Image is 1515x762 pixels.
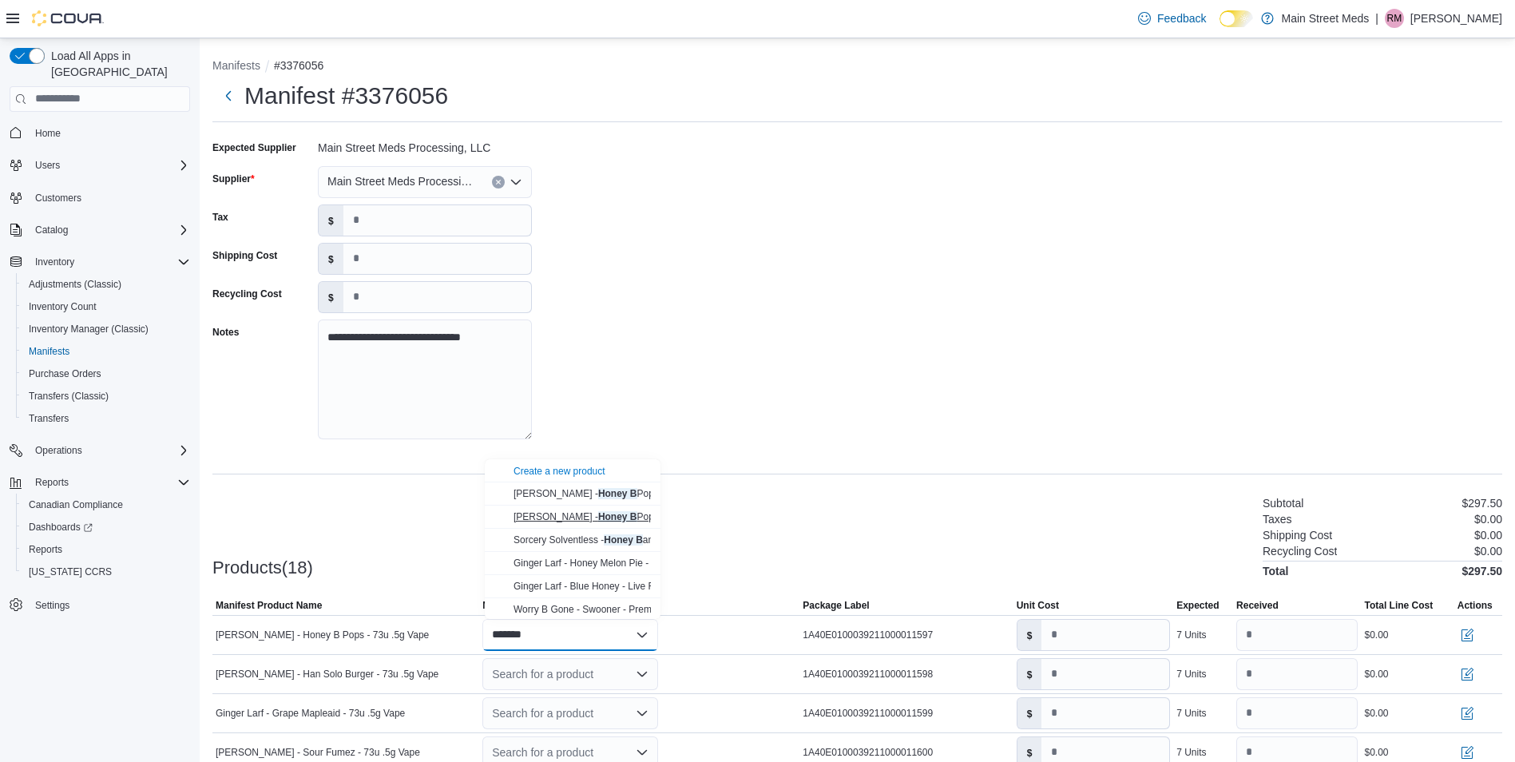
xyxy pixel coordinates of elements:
label: Shipping Cost [212,249,277,262]
input: Dark Mode [1220,10,1253,27]
nav: Complex example [10,115,190,658]
button: Inventory [3,251,196,273]
span: Package Label [803,599,869,612]
span: Users [35,159,60,172]
span: Sorcery Solventless - anana - .5g Disposables [514,534,746,546]
span: 1A40E0100039211000011598 [803,668,933,681]
p: $297.50 [1461,497,1502,510]
span: Home [29,123,190,143]
span: Purchase Orders [22,364,190,383]
span: Total Line Cost [1364,599,1433,612]
button: Manifests [16,340,196,363]
button: Open list of options [636,746,648,759]
span: [US_STATE] CCRS [29,566,112,578]
button: Canadian Compliance [16,494,196,516]
button: Ginger Larf - Honey B Pops - Rosin - 1g [485,482,660,506]
a: Dashboards [16,516,196,538]
div: $0.00 [1364,668,1388,681]
span: Catalog [35,224,68,236]
span: Dark Mode [1220,27,1220,28]
label: $ [319,205,343,236]
span: Customers [35,192,81,204]
a: Dashboards [22,518,99,537]
a: [US_STATE] CCRS [22,562,118,581]
div: 7 Units [1176,707,1206,720]
label: Supplier [212,173,255,185]
button: [US_STATE] CCRS [16,561,196,583]
button: Users [3,154,196,177]
button: Users [29,156,66,175]
label: Expected Supplier [212,141,296,154]
a: Manifests [22,342,76,361]
span: Canadian Compliance [29,498,123,511]
a: Canadian Compliance [22,495,129,514]
span: Received [1236,599,1279,612]
span: Operations [29,441,190,460]
mark: Honey B [598,488,637,499]
span: Inventory Manager (Classic) [22,319,190,339]
span: Adjustments (Classic) [22,275,190,294]
button: Sorcery Solventless - Honey Banana - .5g Disposables [485,529,660,552]
button: Ginger Larf - Honey Melon Pie - Rosin - 1g [485,552,660,575]
span: Catalog [29,220,190,240]
span: 1A40E0100039211000011600 [803,746,933,759]
span: Washington CCRS [22,562,190,581]
button: Open list of options [510,176,522,189]
span: Adjustments (Classic) [29,278,121,291]
button: Inventory Manager (Classic) [16,318,196,340]
span: Reports [35,476,69,489]
span: Customers [29,188,190,208]
span: Ginger Larf - Blue Honey - Live Rosin - 1g [514,581,692,592]
span: [PERSON_NAME] - Honey B Pops - 73u .5g Vape [216,629,429,641]
button: Manifests [212,59,260,72]
span: Ginger Larf - Honey Melon Pie - Rosin - 1g [514,558,695,569]
button: Purchase Orders [16,363,196,385]
span: Settings [35,599,69,612]
button: Inventory [29,252,81,272]
span: Reports [29,543,62,556]
a: Purchase Orders [22,364,108,383]
span: [PERSON_NAME] - Pops - Live Rosin - Disposable .5g [514,511,783,522]
a: Adjustments (Classic) [22,275,128,294]
span: Manifest Product Name [216,599,322,612]
button: #3376056 [274,59,323,72]
span: Inventory [29,252,190,272]
button: Ginger Larf - Blue Honey - Live Rosin - 1g [485,575,660,598]
label: Recycling Cost [212,288,282,300]
span: Ginger Larf - Grape Mapleaid - 73u .5g Vape [216,707,405,720]
span: [PERSON_NAME] - Pops - Rosin - 1g [514,488,711,499]
label: Notes [212,326,239,339]
span: Main Street Meds Processing, LLC [327,172,476,191]
h4: Total [1263,565,1288,577]
a: Settings [29,596,76,615]
button: Ginger Larf - Honey B Pops - Live Rosin - Disposable .5g [485,506,660,529]
span: Transfers [22,409,190,428]
span: 1A40E0100039211000011599 [803,707,933,720]
span: Inventory Count [22,297,190,316]
button: Clear input [492,176,505,189]
span: [PERSON_NAME] - Han Solo Burger - 73u .5g Vape [216,668,438,681]
button: Reports [3,471,196,494]
label: $ [319,244,343,274]
a: Feedback [1132,2,1212,34]
button: Operations [3,439,196,462]
button: Open list of options [636,707,648,720]
div: $0.00 [1364,707,1388,720]
span: Transfers [29,412,69,425]
p: $0.00 [1474,513,1502,526]
h6: Shipping Cost [1263,529,1332,542]
button: Worry B Gone - Swooner - Premium Preroll - 1g [485,598,660,621]
span: Purchase Orders [29,367,101,380]
h6: Taxes [1263,513,1292,526]
a: Reports [22,540,69,559]
button: Catalog [3,219,196,241]
span: Transfers (Classic) [22,387,190,406]
span: 1A40E0100039211000011597 [803,629,933,641]
span: Inventory Count [29,300,97,313]
label: $ [1017,698,1042,728]
span: Canadian Compliance [22,495,190,514]
span: RM [1387,9,1402,28]
nav: An example of EuiBreadcrumbs [212,58,1502,77]
a: Inventory Manager (Classic) [22,319,155,339]
span: Operations [35,444,82,457]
